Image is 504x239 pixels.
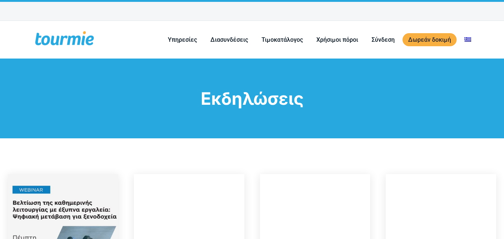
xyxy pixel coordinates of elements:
[256,35,309,44] a: Τιμοκατάλογος
[34,88,470,109] h1: Εκδηλώσεις
[403,33,457,46] a: Δωρεάν δοκιμή
[205,35,254,44] a: Διασυνδέσεις
[366,35,400,44] a: Σύνδεση
[311,35,364,44] a: Χρήσιμοι πόροι
[162,35,203,44] a: Υπηρεσίες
